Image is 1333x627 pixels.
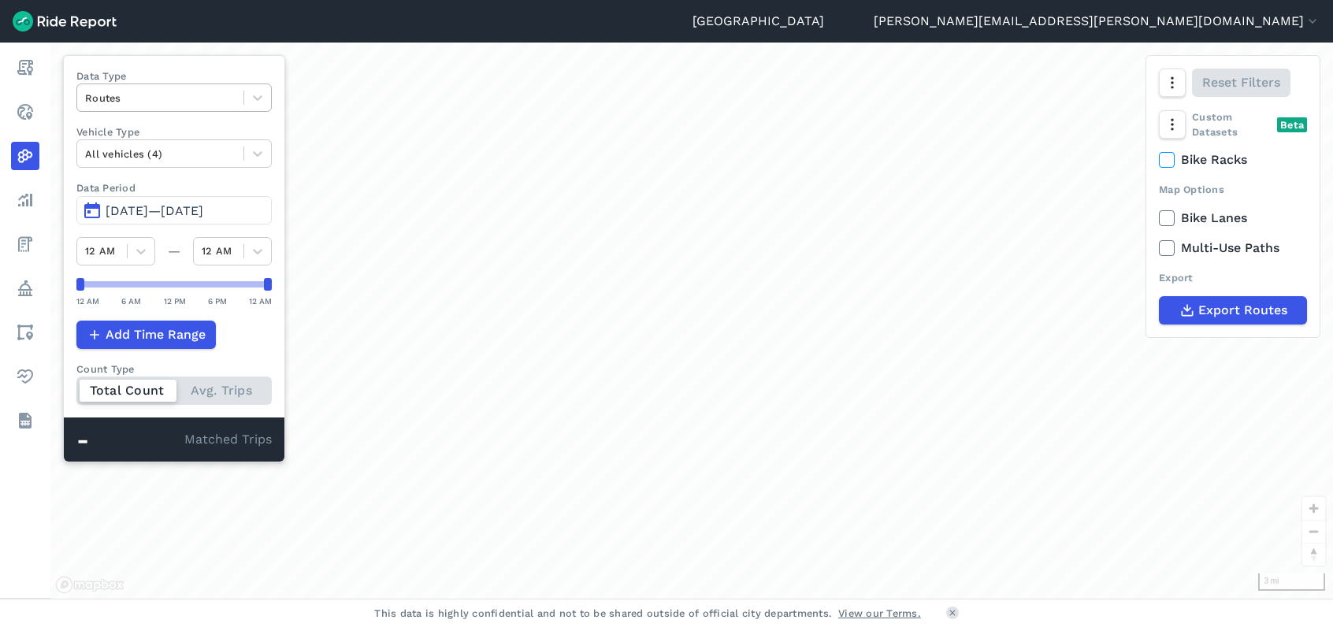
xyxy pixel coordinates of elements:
[1192,69,1290,97] button: Reset Filters
[164,294,186,308] div: 12 PM
[11,318,39,347] a: Areas
[13,11,117,32] img: Ride Report
[1202,73,1280,92] span: Reset Filters
[1159,296,1307,325] button: Export Routes
[1159,270,1307,285] div: Export
[249,294,272,308] div: 12 AM
[121,294,141,308] div: 6 AM
[11,98,39,126] a: Realtime
[76,321,216,349] button: Add Time Range
[1159,239,1307,258] label: Multi-Use Paths
[11,142,39,170] a: Heatmaps
[1159,109,1307,139] div: Custom Datasets
[11,230,39,258] a: Fees
[155,242,193,261] div: —
[76,196,272,224] button: [DATE]—[DATE]
[76,430,184,451] div: -
[76,180,272,195] label: Data Period
[11,406,39,435] a: Datasets
[1159,182,1307,197] div: Map Options
[1198,301,1287,320] span: Export Routes
[692,12,824,31] a: [GEOGRAPHIC_DATA]
[106,325,206,344] span: Add Time Range
[838,606,921,621] a: View our Terms.
[76,124,272,139] label: Vehicle Type
[11,54,39,82] a: Report
[76,69,272,83] label: Data Type
[76,362,272,377] div: Count Type
[208,294,227,308] div: 6 PM
[1159,150,1307,169] label: Bike Racks
[64,417,284,462] div: Matched Trips
[11,186,39,214] a: Analyze
[11,362,39,391] a: Health
[1277,117,1307,132] div: Beta
[76,294,99,308] div: 12 AM
[874,12,1320,31] button: [PERSON_NAME][EMAIL_ADDRESS][PERSON_NAME][DOMAIN_NAME]
[50,43,1333,599] div: loading
[11,274,39,302] a: Policy
[106,203,203,218] span: [DATE]—[DATE]
[1159,209,1307,228] label: Bike Lanes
